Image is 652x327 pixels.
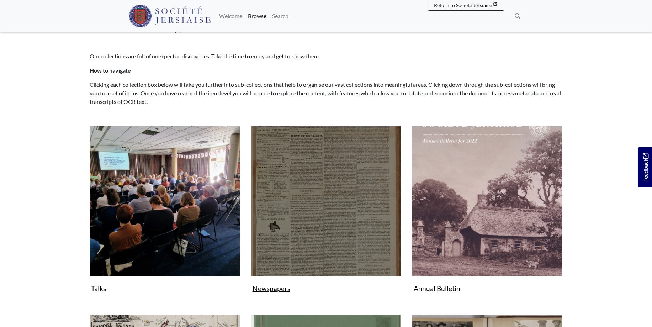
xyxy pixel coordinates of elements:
[90,67,131,74] strong: How to navigate
[245,9,269,23] a: Browse
[412,126,562,295] a: Annual Bulletin Annual Bulletin
[90,126,240,295] a: Talks Talks
[638,147,652,187] a: Would you like to provide feedback?
[269,9,291,23] a: Search
[251,126,401,276] img: Newspapers
[90,80,563,106] p: Clicking each collection box below will take you further into sub-collections that help to organi...
[84,126,245,306] div: Subcollection
[129,3,211,29] a: Société Jersiaise logo
[434,2,492,8] span: Return to Société Jersiaise
[641,153,650,182] span: Feedback
[90,52,563,60] p: Our collections are full of unexpected discoveries. Take the time to enjoy and get to know them.
[412,126,562,276] img: Annual Bulletin
[129,5,211,27] img: Société Jersiaise
[216,9,245,23] a: Welcome
[407,126,568,306] div: Subcollection
[251,126,401,295] a: Newspapers Newspapers
[90,126,240,276] img: Talks
[245,126,407,306] div: Subcollection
